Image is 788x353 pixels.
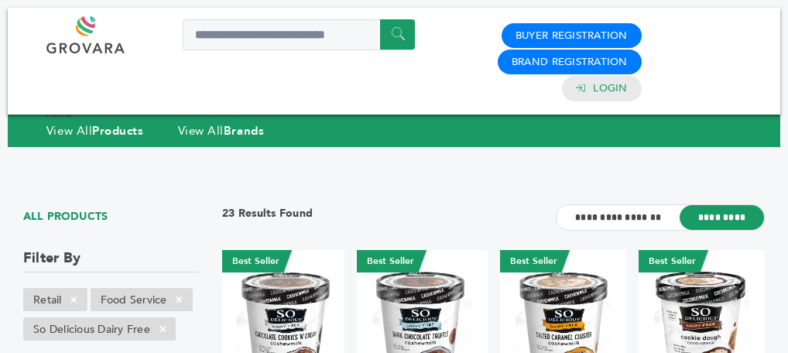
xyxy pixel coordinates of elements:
span: × [166,290,192,309]
a: View AllBrands [178,123,265,139]
li: So Delicious Dairy Free [23,317,176,341]
h3: Filter By [23,248,198,272]
li: Retail [23,288,87,311]
a: View AllProducts [46,123,144,139]
h1: ALL PRODUCTS [23,204,198,229]
input: Search a product or brand... [183,19,415,50]
li: Food Service [91,288,193,311]
h3: 23 Results Found [222,206,313,230]
strong: Products [92,123,143,139]
a: Brand Registration [512,55,628,69]
a: Buyer Registration [516,29,628,43]
span: × [150,320,176,338]
strong: Brands [224,123,264,139]
span: × [61,290,87,309]
a: Login [593,81,627,95]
